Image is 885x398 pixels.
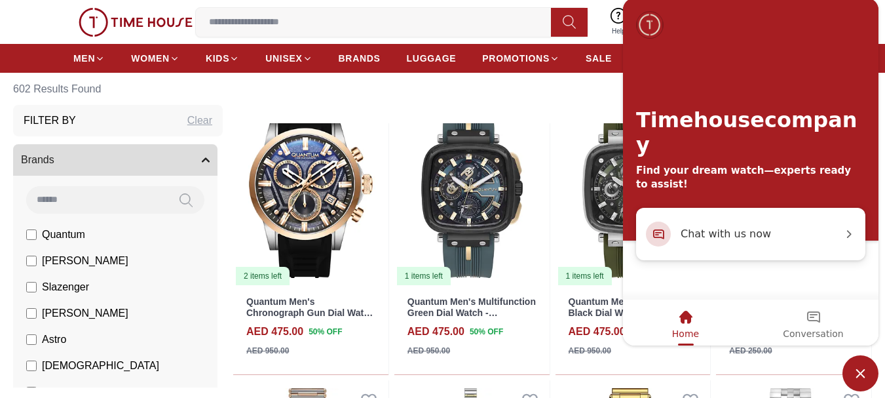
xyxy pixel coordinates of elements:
a: MEN [73,47,105,70]
input: Quantum [26,229,37,240]
span: LUGGAGE [407,52,457,65]
input: [DEMOGRAPHIC_DATA] [26,361,37,371]
a: WOMEN [131,47,179,70]
div: 1 items left [397,267,451,285]
div: AED 950.00 [246,345,289,357]
span: [DEMOGRAPHIC_DATA] [42,358,159,374]
input: Tornado [26,387,37,397]
span: 50 % OFF [470,326,503,338]
h4: AED 475.00 [246,324,303,340]
h4: AED 475.00 [569,324,626,340]
input: Astro [26,334,37,345]
img: Quantum Men's Multifunction Green Dial Watch - PWG1014.699 [394,90,550,286]
span: UNISEX [265,52,302,65]
a: SALE [586,47,612,70]
span: Help [607,26,631,36]
a: Quantum Men's Multifunction Black Dial Watch - PWG1014.3751 items left [555,90,711,286]
a: Quantum Men's Chronograph Gun Dial Watch - PWG1126.5612 items left [233,90,388,286]
h4: AED 475.00 [407,324,464,340]
span: PROMOTIONS [482,52,550,65]
span: Brands [21,152,54,168]
a: Quantum Men's Multifunction Green Dial Watch - PWG1014.6991 items left [394,90,550,286]
img: Quantum Men's Chronograph Gun Dial Watch - PWG1126.561 [233,90,388,286]
span: KIDS [206,52,229,65]
span: BRANDS [339,52,381,65]
span: SALE [586,52,612,65]
div: AED 950.00 [407,345,450,357]
span: [PERSON_NAME] [42,253,128,269]
div: Clear [187,113,212,129]
img: Quantum Men's Multifunction Black Dial Watch - PWG1014.375 [555,90,711,286]
div: AED 950.00 [569,345,611,357]
div: 2 items left [236,267,290,285]
a: LUGGAGE [407,47,457,70]
h6: 602 Results Found [13,73,223,105]
a: PROMOTIONS [482,47,559,70]
a: KIDS [206,47,239,70]
a: BRANDS [339,47,381,70]
button: Brands [13,144,217,176]
h3: Filter By [24,113,76,129]
span: Minimize live chat window [842,355,878,391]
a: Quantum Men's Multifunction Green Dial Watch - PWG1014.699 [407,296,536,329]
a: Quantum Men's Multifunction Black Dial Watch - PWG1014.375 [569,296,697,329]
span: Quantum [42,227,85,243]
span: Slazenger [42,279,89,295]
input: [PERSON_NAME] [26,256,37,266]
div: Chat Widget [842,355,878,391]
a: UNISEX [265,47,312,70]
input: Slazenger [26,282,37,292]
span: [PERSON_NAME] [42,306,128,321]
a: Help [604,5,633,39]
span: Astro [42,332,66,348]
span: WOMEN [131,52,170,65]
span: 50 % OFF [309,326,342,338]
a: Quantum Men's Chronograph Gun Dial Watch - PWG1126.561 [246,296,374,329]
div: AED 250.00 [729,345,772,357]
input: [PERSON_NAME] [26,308,37,319]
span: MEN [73,52,95,65]
img: ... [79,8,193,37]
div: 1 items left [558,267,612,285]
